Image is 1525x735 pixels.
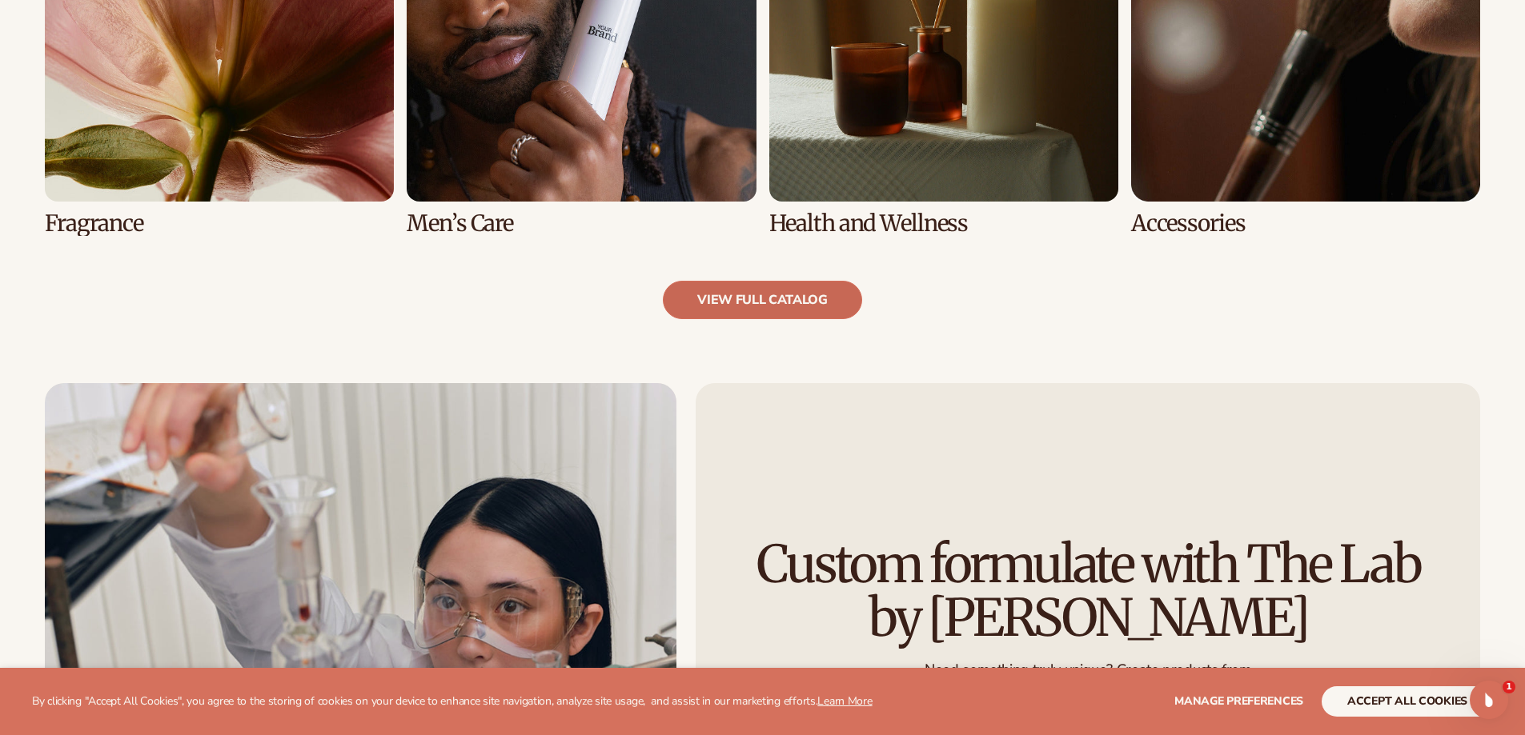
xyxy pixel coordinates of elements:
[32,695,873,709] p: By clicking "Accept All Cookies", you agree to the storing of cookies on your device to enhance s...
[1470,681,1508,719] iframe: Intercom live chat
[925,661,1251,679] p: Need something truly unique? Create products from
[1322,686,1493,717] button: accept all cookies
[1174,693,1303,709] span: Manage preferences
[1174,686,1303,717] button: Manage preferences
[1503,681,1515,693] span: 1
[740,537,1436,644] h2: Custom formulate with The Lab by [PERSON_NAME]
[663,281,862,319] a: view full catalog
[817,693,872,709] a: Learn More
